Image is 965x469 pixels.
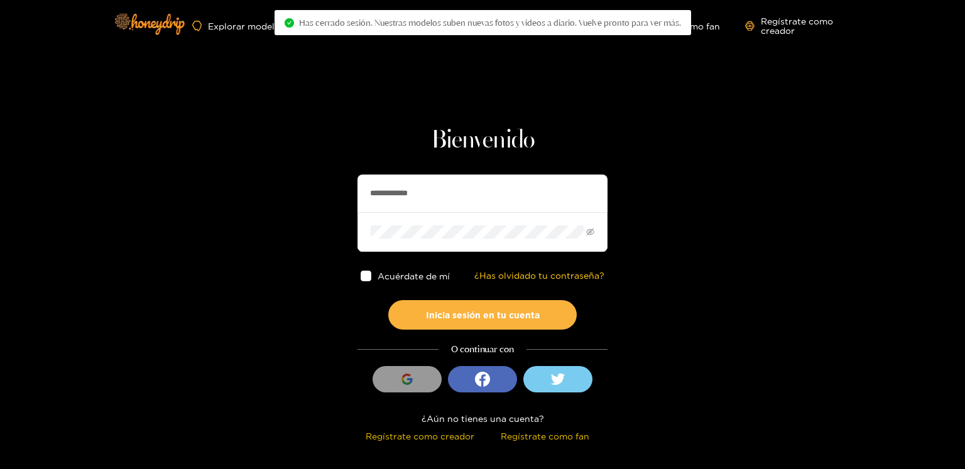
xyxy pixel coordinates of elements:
[745,16,859,35] a: Regístrate como creador
[501,431,589,441] font: Regístrate como fan
[192,21,285,31] a: Explorar modelos
[426,310,540,320] font: Inicia sesión en tu cuenta
[474,271,604,280] font: ¿Has olvidado tu contraseña?
[366,431,474,441] font: Regístrate como creador
[431,128,535,153] font: Bienvenido
[451,343,514,355] font: O continuar con
[378,271,450,281] font: Acuérdate de mí
[586,228,594,236] span: invisible para los ojos
[208,21,285,31] font: Explorar modelos
[422,414,544,423] font: ¿Aún no tienes una cuenta?
[285,18,294,28] span: círculo de control
[388,300,577,330] button: Inicia sesión en tu cuenta
[761,16,833,35] font: Regístrate como creador
[299,18,681,28] font: Has cerrado sesión. Nuestras modelos suben nuevas fotos y videos a diario. Vuelve pronto para ver...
